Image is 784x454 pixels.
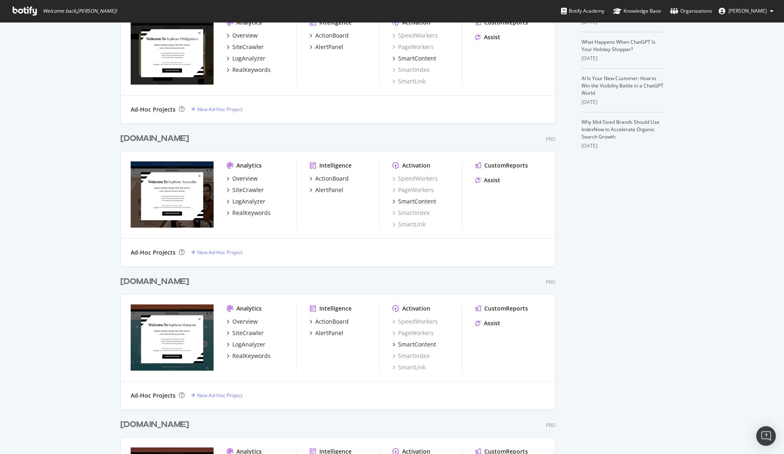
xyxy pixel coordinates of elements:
div: RealKeywords [232,209,271,217]
div: [DATE] [581,55,664,62]
a: [DOMAIN_NAME] [120,133,192,145]
a: SmartIndex [392,352,430,360]
a: SpeedWorkers [392,174,438,183]
div: LogAnalyzer [232,54,265,63]
div: CustomReports [484,161,528,170]
a: PageWorkers [392,329,434,337]
div: SiteCrawler [232,329,264,337]
a: SmartLink [392,363,425,371]
div: SiteCrawler [232,43,264,51]
div: Pro [546,279,555,286]
div: Intelligence [319,304,352,313]
div: Pro [546,136,555,143]
a: Overview [227,31,258,40]
img: sephora.com.au [131,161,214,228]
a: ActionBoard [310,31,349,40]
div: Knowledge Base [613,7,661,15]
img: sephora.ph [131,18,214,85]
a: Why Mid-Sized Brands Should Use IndexNow to Accelerate Organic Search Growth [581,119,659,140]
img: sephora.my [131,304,214,371]
a: PageWorkers [392,43,434,51]
div: Assist [484,176,500,184]
a: LogAnalyzer [227,197,265,206]
a: RealKeywords [227,66,271,74]
a: New Ad-Hoc Project [191,106,243,113]
div: Intelligence [319,161,352,170]
a: [DOMAIN_NAME] [120,419,192,431]
a: SmartLink [392,77,425,85]
button: [PERSON_NAME] [712,4,780,18]
a: AI Is Your New Customer: How to Win the Visibility Battle in a ChatGPT World [581,75,664,96]
a: AlertPanel [310,186,343,194]
div: ActionBoard [315,318,349,326]
div: AlertPanel [315,329,343,337]
div: [DOMAIN_NAME] [120,133,189,145]
div: New Ad-Hoc Project [197,106,243,113]
a: RealKeywords [227,352,271,360]
div: Overview [232,31,258,40]
a: SiteCrawler [227,186,264,194]
div: Activation [402,304,430,313]
a: AlertPanel [310,329,343,337]
a: SmartContent [392,340,436,349]
a: [DOMAIN_NAME] [120,276,192,288]
div: Botify Academy [561,7,604,15]
div: Pro [546,422,555,429]
a: SpeedWorkers [392,31,438,40]
a: LogAnalyzer [227,54,265,63]
div: SmartIndex [392,209,430,217]
div: CustomReports [484,304,528,313]
a: SmartContent [392,54,436,63]
div: Ad-Hoc Projects [131,391,176,400]
div: RealKeywords [232,66,271,74]
a: SiteCrawler [227,43,264,51]
div: Overview [232,174,258,183]
div: Analytics [236,161,262,170]
a: SmartIndex [392,66,430,74]
a: Assist [475,176,500,184]
div: Organizations [670,7,712,15]
a: SmartContent [392,197,436,206]
span: Livia Tong [728,7,767,14]
a: SiteCrawler [227,329,264,337]
div: SiteCrawler [232,186,264,194]
a: ActionBoard [310,318,349,326]
a: SpeedWorkers [392,318,438,326]
a: Overview [227,318,258,326]
a: Assist [475,33,500,41]
div: SmartContent [398,54,436,63]
a: AlertPanel [310,43,343,51]
div: [DATE] [581,142,664,150]
a: LogAnalyzer [227,340,265,349]
div: [DATE] [581,98,664,106]
a: Overview [227,174,258,183]
a: SmartLink [392,220,425,228]
div: Analytics [236,304,262,313]
div: Overview [232,318,258,326]
div: Ad-Hoc Projects [131,248,176,257]
a: RealKeywords [227,209,271,217]
div: LogAnalyzer [232,197,265,206]
a: New Ad-Hoc Project [191,392,243,399]
div: Assist [484,319,500,327]
a: Assist [475,319,500,327]
a: PageWorkers [392,186,434,194]
a: What Happens When ChatGPT Is Your Holiday Shopper? [581,38,655,53]
span: Welcome back, [PERSON_NAME] ! [43,8,117,14]
div: New Ad-Hoc Project [197,392,243,399]
div: New Ad-Hoc Project [197,249,243,256]
div: AlertPanel [315,186,343,194]
div: RealKeywords [232,352,271,360]
div: Ad-Hoc Projects [131,105,176,114]
a: CustomReports [475,304,528,313]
